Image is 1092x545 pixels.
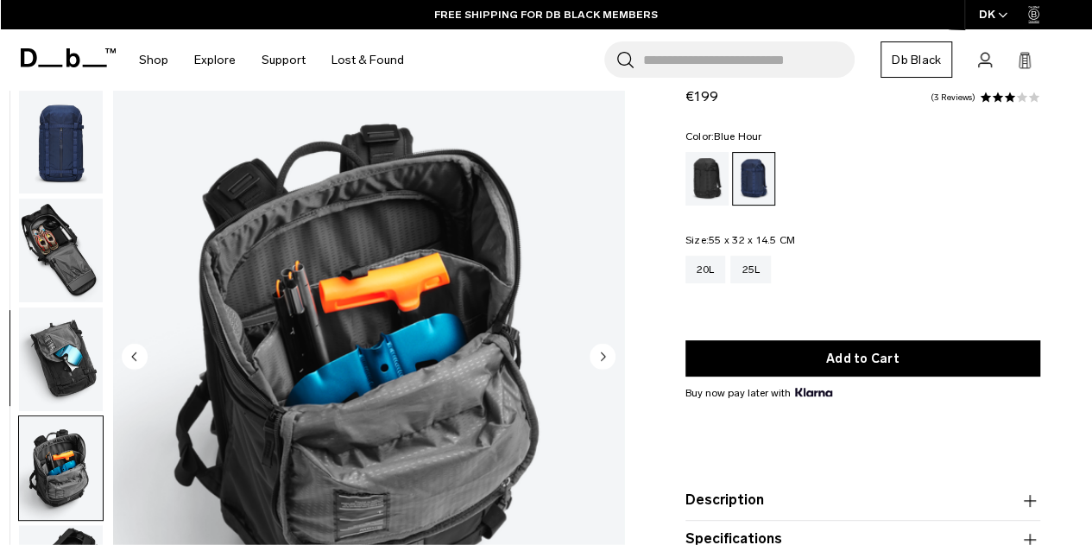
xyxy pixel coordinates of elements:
a: Explore [194,29,236,91]
a: Shop [139,29,168,91]
button: Backcountry Backpack 25L Blue Hour [18,198,104,303]
button: Add to Cart [685,340,1040,377]
img: Backcountry Backpack 25L Blue Hour [19,199,103,302]
a: 20L [685,256,726,283]
button: Backcountry Backpack 25L Blue Hour [18,90,104,195]
a: Db Black [881,41,952,78]
a: Blue Hour [732,152,775,206]
legend: Size: [685,235,796,245]
button: Backcountry Backpack 25L Blue Hour [18,415,104,521]
span: Blue Hour [714,130,761,143]
a: Black Out [685,152,729,206]
img: Backcountry Backpack 25L Blue Hour [19,416,103,520]
img: Backcountry Backpack 25L Blue Hour [19,307,103,411]
button: Description [685,491,1040,511]
legend: Color: [685,131,762,142]
span: 55 x 32 x 14.5 CM [709,234,795,246]
span: €199 [685,88,718,105]
a: FREE SHIPPING FOR DB BLACK MEMBERS [434,7,658,22]
a: Lost & Found [331,29,404,91]
img: Backcountry Backpack 25L Blue Hour [19,91,103,194]
button: Previous slide [122,343,148,372]
a: 25L [730,256,771,283]
span: Buy now pay later with [685,385,832,401]
button: Backcountry Backpack 25L Blue Hour [18,307,104,412]
img: {"height" => 20, "alt" => "Klarna"} [795,388,832,396]
button: Next slide [590,343,615,372]
a: Support [262,29,306,91]
a: 3 reviews [931,93,975,102]
nav: Main Navigation [126,29,417,91]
